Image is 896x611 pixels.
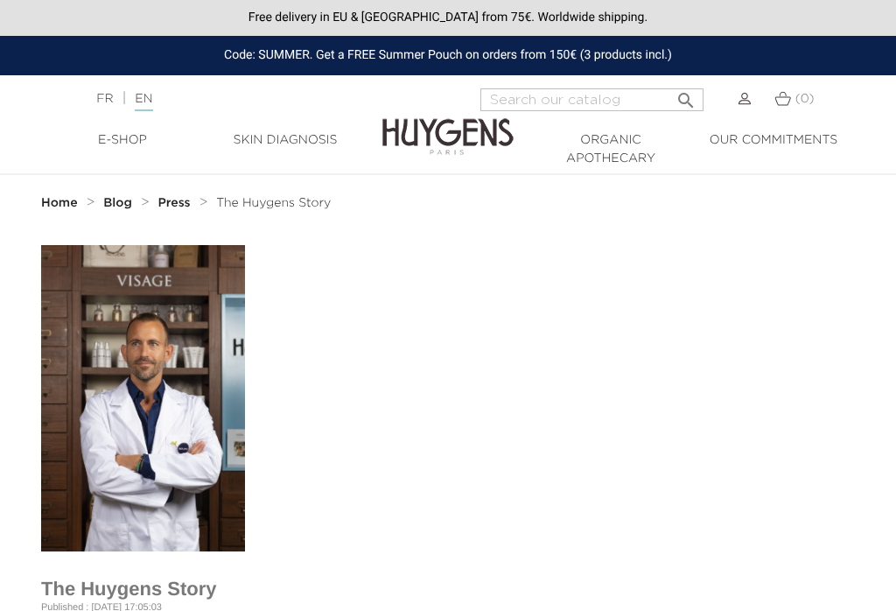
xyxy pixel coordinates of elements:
[204,131,367,150] a: Skin Diagnosis
[87,88,360,109] div: |
[103,196,136,210] a: Blog
[41,578,855,600] h1: The Huygens Story
[135,93,152,111] a: EN
[795,93,815,105] span: (0)
[157,196,194,210] a: Press
[216,197,331,209] span: The Huygens Story
[41,196,81,210] a: Home
[103,197,132,209] strong: Blog
[41,245,245,551] img: The Huygens Story
[382,90,514,158] img: Huygens
[96,93,113,105] a: FR
[157,197,190,209] strong: Press
[675,85,696,106] i: 
[216,196,331,210] a: The Huygens Story
[692,131,855,150] a: Our commitments
[41,131,204,150] a: E-Shop
[480,88,703,111] input: Search
[41,197,78,209] strong: Home
[529,131,692,168] a: Organic Apothecary
[670,83,702,107] button: 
